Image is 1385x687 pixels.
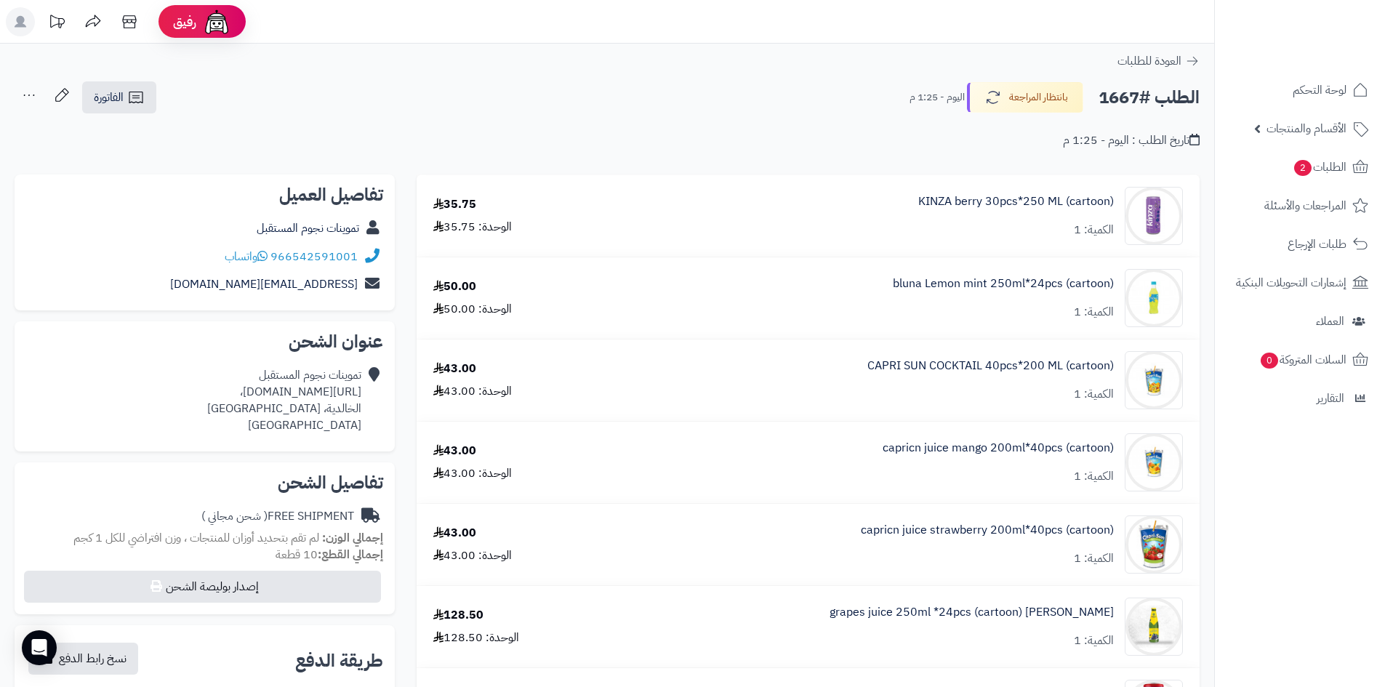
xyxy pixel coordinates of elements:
[1224,381,1376,416] a: التقارير
[1286,28,1371,59] img: logo-2.png
[1293,159,1312,176] span: 2
[433,278,476,295] div: 50.00
[173,13,196,31] span: رفيق
[201,507,268,525] span: ( شحن مجاني )
[1288,234,1346,254] span: طلبات الإرجاع
[276,546,383,563] small: 10 قطعة
[1224,227,1376,262] a: طلبات الإرجاع
[1224,73,1376,108] a: لوحة التحكم
[270,248,358,265] a: 966542591001
[918,193,1114,210] a: KINZA berry 30pcs*250 ML (cartoon)
[1074,304,1114,321] div: الكمية: 1
[1264,196,1346,216] span: المراجعات والأسئلة
[1117,52,1181,70] span: العودة للطلبات
[202,7,231,36] img: ai-face.png
[1125,598,1182,656] img: 1747736182-bWkKovvrMuWV32uTC01YPrxp0kjDHhCw-90x90.jpg
[207,367,361,433] div: تموينات نجوم المستقبل [URL][DOMAIN_NAME]، الخالدية، [GEOGRAPHIC_DATA] [GEOGRAPHIC_DATA]
[295,652,383,670] h2: طريقة الدفع
[1125,187,1182,245] img: 1747642238-af425ac5-6e53-4d46-abd4-9a54bf86-90x90.jpg
[1074,468,1114,485] div: الكمية: 1
[26,474,383,491] h2: تفاصيل الشحن
[1117,52,1200,70] a: العودة للطلبات
[22,630,57,665] div: Open Intercom Messenger
[26,186,383,204] h2: تفاصيل العميل
[73,529,319,547] span: لم تقم بتحديد أوزان للمنتجات ، وزن افتراضي للكل 1 كجم
[318,546,383,563] strong: إجمالي القطع:
[433,525,476,542] div: 43.00
[1266,118,1346,139] span: الأقسام والمنتجات
[94,89,124,106] span: الفاتورة
[1260,352,1278,369] span: 0
[433,361,476,377] div: 43.00
[28,643,138,675] button: نسخ رابط الدفع
[1074,222,1114,238] div: الكمية: 1
[433,547,512,564] div: الوحدة: 43.00
[1259,350,1346,370] span: السلات المتروكة
[433,383,512,400] div: الوحدة: 43.00
[1125,351,1182,409] img: 1747650343-b44ab4ff-b26a-4df8-971d-8d2bcd43-90x90.jpg
[1074,632,1114,649] div: الكمية: 1
[24,571,381,603] button: إصدار بوليصة الشحن
[82,81,156,113] a: الفاتورة
[433,301,512,318] div: الوحدة: 50.00
[1074,386,1114,403] div: الكمية: 1
[433,465,512,482] div: الوحدة: 43.00
[1224,265,1376,300] a: إشعارات التحويلات البنكية
[830,604,1114,621] a: [PERSON_NAME] grapes juice 250ml *24pcs (cartoon)
[883,440,1114,457] a: capricn juice mango 200ml*40pcs (cartoon)
[225,248,268,265] a: واتساب
[861,522,1114,539] a: capricn juice strawberry 200ml*40pcs (cartoon)
[1224,150,1376,185] a: الطلبات2
[433,607,483,624] div: 128.50
[433,219,512,236] div: الوحدة: 35.75
[257,220,359,237] a: تموينات نجوم المستقبل
[1316,311,1344,332] span: العملاء
[1125,433,1182,491] img: 1747650459-7beb1f18-a9eb-4444-9180-1a44de51-90x90.jpg
[1125,269,1182,327] img: 1747649033-61ecafa8-cca0-4d15-aa61-2b563888-90x90.jpg
[322,529,383,547] strong: إجمالي الوزن:
[39,7,75,40] a: تحديثات المنصة
[1236,273,1346,293] span: إشعارات التحويلات البنكية
[59,650,127,667] span: نسخ رابط الدفع
[1224,304,1376,339] a: العملاء
[1224,188,1376,223] a: المراجعات والأسئلة
[433,630,519,646] div: الوحدة: 128.50
[170,276,358,293] a: [EMAIL_ADDRESS][DOMAIN_NAME]
[967,82,1083,113] button: بانتظار المراجعة
[1293,80,1346,100] span: لوحة التحكم
[26,333,383,350] h2: عنوان الشحن
[1293,157,1346,177] span: الطلبات
[1063,132,1200,149] div: تاريخ الطلب : اليوم - 1:25 م
[1224,342,1376,377] a: السلات المتروكة0
[910,90,965,105] small: اليوم - 1:25 م
[201,508,354,525] div: FREE SHIPMENT
[893,276,1114,292] a: bluna Lemon mint 250ml*24pcs (cartoon)
[433,196,476,213] div: 35.75
[1099,83,1200,113] h2: الطلب #1667
[1317,388,1344,409] span: التقارير
[1125,515,1182,574] img: 1747650742-TP_Strawberry_NA_UAE_3D_OT_Packs-90x90.jpg
[867,358,1114,374] a: CAPRI SUN COCKTAIL 40pcs*200 ML (cartoon)
[1074,550,1114,567] div: الكمية: 1
[433,443,476,459] div: 43.00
